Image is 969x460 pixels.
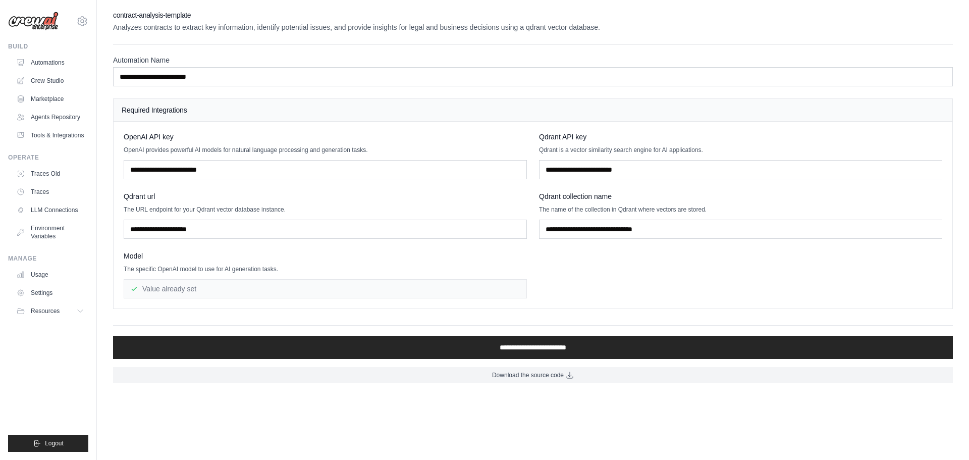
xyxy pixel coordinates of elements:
[539,191,612,201] span: Qdrant collection name
[124,265,527,273] p: The specific OpenAI model to use for AI generation tasks.
[124,146,527,154] p: OpenAI provides powerful AI models for natural language processing and generation tasks.
[539,132,586,142] span: Qdrant API key
[12,127,88,143] a: Tools & Integrations
[12,267,88,283] a: Usage
[124,279,527,298] div: Value already set
[12,55,88,71] a: Automations
[8,12,59,31] img: Logo
[12,73,88,89] a: Crew Studio
[12,91,88,107] a: Marketplace
[113,367,953,383] a: Download the source code
[12,109,88,125] a: Agents Repository
[12,166,88,182] a: Traces Old
[31,307,60,315] span: Resources
[12,220,88,244] a: Environment Variables
[8,435,88,452] button: Logout
[12,285,88,301] a: Settings
[124,251,143,261] span: Model
[124,191,155,201] span: Qdrant url
[539,206,942,214] p: The name of the collection in Qdrant where vectors are stored.
[45,439,64,447] span: Logout
[113,55,953,65] label: Automation Name
[8,154,88,162] div: Operate
[113,22,953,32] p: Analyzes contracts to extract key information, identify potential issues, and provide insights fo...
[122,105,944,115] h4: Required Integrations
[492,371,564,379] span: Download the source code
[8,254,88,263] div: Manage
[113,10,953,20] h2: contract-analysis-template
[124,132,174,142] span: OpenAI API key
[12,202,88,218] a: LLM Connections
[539,146,942,154] p: Qdrant is a vector similarity search engine for AI applications.
[124,206,527,214] p: The URL endpoint for your Qdrant vector database instance.
[12,184,88,200] a: Traces
[12,303,88,319] button: Resources
[8,42,88,50] div: Build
